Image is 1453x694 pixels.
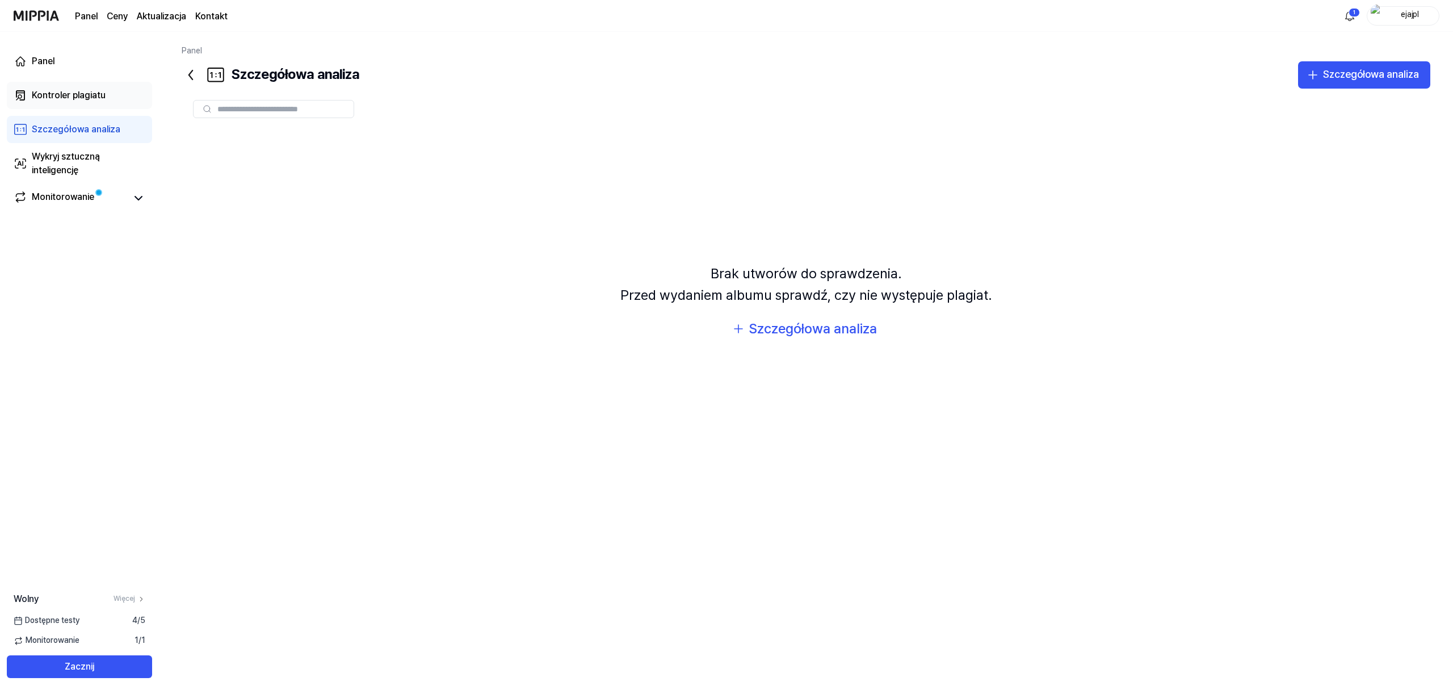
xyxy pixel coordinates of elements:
font: 5 [140,616,145,625]
font: / [138,636,141,645]
button: profilejajpl [1367,6,1439,26]
font: Wolny [14,593,39,604]
font: Aktualizacja [137,11,186,22]
a: Szczegółowa analiza [7,116,152,143]
font: Zacznij [65,661,94,672]
font: Panel [32,56,54,66]
button: Szczegółowa analiza [724,315,888,342]
font: Ceny [107,11,128,22]
font: 1 [135,636,138,645]
font: ejajpl [1401,10,1419,19]
font: Dostępne testy [25,616,79,625]
font: 1 [141,636,145,645]
font: 1 [1353,9,1355,15]
a: Panel [7,48,152,75]
a: Więcej [114,594,145,604]
font: Szczegółowa analiza [749,320,877,337]
a: Kontroler plagiatu [7,82,152,109]
font: Kontakt [195,11,228,22]
font: Szczegółowa analiza [232,66,359,82]
a: Ceny [107,10,128,23]
font: Panel [75,11,98,22]
button: Zacznij [7,655,152,678]
font: Kontroler plagiatu [32,90,106,101]
font: Więcej [114,595,135,603]
a: Monitorowanie [14,190,127,206]
button: Szczegółowa analiza [1298,61,1430,89]
a: Kontakt [195,10,228,23]
font: / [137,616,140,625]
font: Szczegółowa analiza [1323,68,1419,80]
img: profil [1371,5,1384,27]
img: 알림 [1343,9,1357,23]
font: 4 [132,616,137,625]
font: Monitorowanie [32,191,94,202]
a: Wykryj sztuczną inteligencję [7,150,152,177]
a: Aktualizacja [137,10,186,23]
font: Monitorowanie [26,636,79,645]
button: 알림1 [1341,7,1359,25]
a: Panel [182,46,202,55]
font: Szczegółowa analiza [32,124,120,135]
font: Brak utworów do sprawdzenia. Przed wydaniem albumu sprawdź, czy nie występuje plagiat. [620,265,992,303]
font: Wykryj sztuczną inteligencję [32,151,100,175]
a: Panel [75,10,98,23]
